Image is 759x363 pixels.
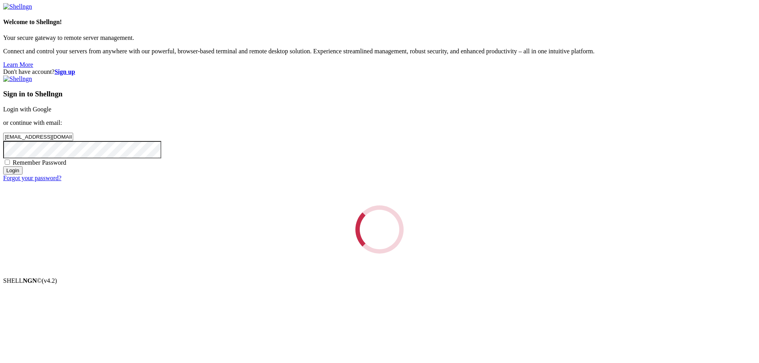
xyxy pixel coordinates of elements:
img: Shellngn [3,75,32,83]
a: Sign up [55,68,75,75]
a: Login with Google [3,106,51,113]
span: Remember Password [13,159,66,166]
span: 4.2.0 [42,277,57,284]
div: Don't have account? [3,68,756,75]
input: Remember Password [5,160,10,165]
span: SHELL © [3,277,57,284]
input: Email address [3,133,73,141]
img: Shellngn [3,3,32,10]
p: Your secure gateway to remote server management. [3,34,756,41]
b: NGN [23,277,37,284]
a: Forgot your password? [3,175,61,181]
input: Login [3,166,23,175]
p: or continue with email: [3,119,756,126]
div: Loading... [353,203,406,256]
h4: Welcome to Shellngn! [3,19,756,26]
a: Learn More [3,61,33,68]
p: Connect and control your servers from anywhere with our powerful, browser-based terminal and remo... [3,48,756,55]
h3: Sign in to Shellngn [3,90,756,98]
